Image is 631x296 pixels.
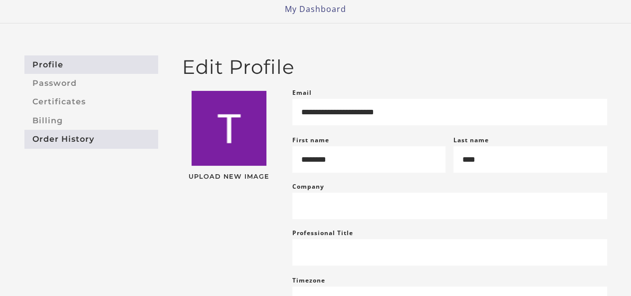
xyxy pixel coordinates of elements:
[24,111,158,130] a: Billing
[292,136,329,144] label: First name
[292,276,325,285] label: Timezone
[285,3,346,14] a: My Dashboard
[453,136,489,144] label: Last name
[182,174,276,180] span: Upload New Image
[24,130,158,148] a: Order History
[24,93,158,111] a: Certificates
[292,227,353,239] label: Professional Title
[24,55,158,74] a: Profile
[292,181,324,193] label: Company
[24,74,158,92] a: Password
[182,55,607,79] h2: Edit Profile
[292,87,312,99] label: Email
